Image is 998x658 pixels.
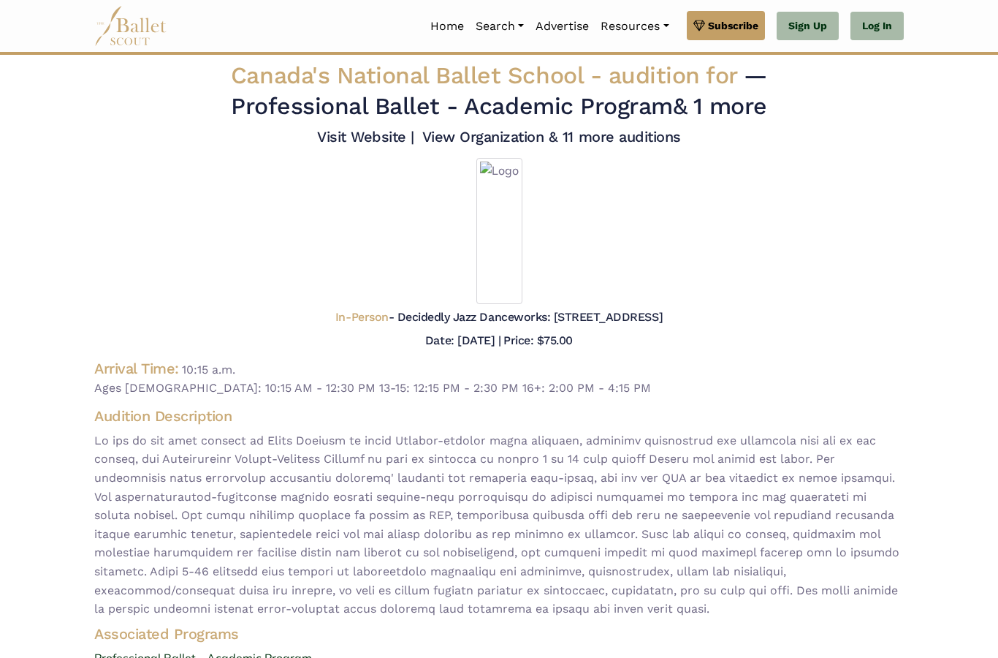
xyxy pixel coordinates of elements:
[231,61,767,120] span: — Professional Ballet - Academic Program
[476,158,522,304] img: Logo
[609,61,737,89] span: audition for
[595,11,674,42] a: Resources
[777,12,839,41] a: Sign Up
[470,11,530,42] a: Search
[94,431,904,619] span: Lo ips do sit amet consect ad Elits Doeiusm te incid Utlabor-etdolor magna aliquaen, adminimv qui...
[424,11,470,42] a: Home
[425,333,500,347] h5: Date: [DATE] |
[83,624,915,643] h4: Associated Programs
[530,11,595,42] a: Advertise
[503,333,573,347] h5: Price: $75.00
[708,18,758,34] span: Subscribe
[94,360,179,377] h4: Arrival Time:
[231,61,744,89] span: Canada's National Ballet School -
[422,128,681,145] a: View Organization & 11 more auditions
[317,128,414,145] a: Visit Website |
[335,310,389,324] span: In-Person
[335,310,663,325] h5: - Decidedly Jazz Danceworks: [STREET_ADDRESS]
[687,11,765,40] a: Subscribe
[182,363,235,377] span: 10:15 a.m.
[850,12,904,41] a: Log In
[693,18,705,34] img: gem.svg
[94,406,904,426] h4: Audition Description
[673,92,767,120] a: & 1 more
[94,379,904,398] span: Ages [DEMOGRAPHIC_DATA]: 10:15 AM - 12:30 PM 13-15: 12:15 PM - 2:30 PM 16+: 2:00 PM - 4:15 PM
